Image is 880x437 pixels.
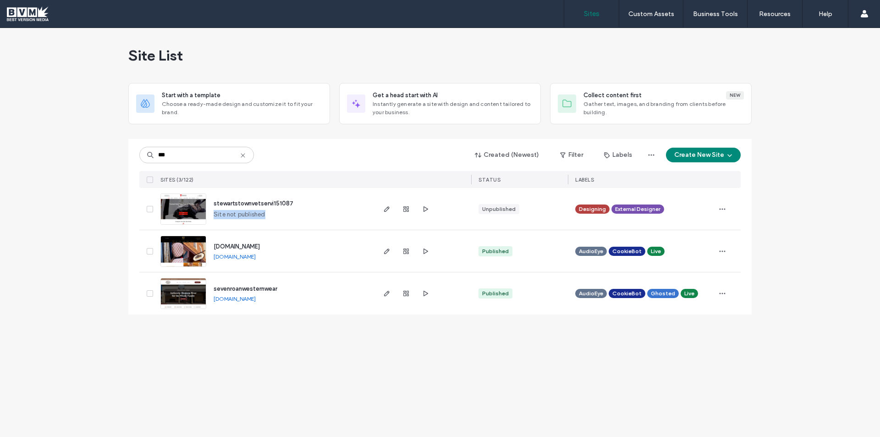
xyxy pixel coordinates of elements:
[214,285,277,292] a: sevenroanwesternwear
[612,289,642,298] span: CookieBot
[684,289,694,298] span: Live
[482,247,509,255] div: Published
[482,205,516,213] div: Unpublished
[841,396,873,430] iframe: Chat
[579,289,603,298] span: AudioEye
[726,91,744,100] div: New
[467,148,547,162] button: Created (Newest)
[550,83,752,124] div: Collect content firstNewGather text, images, and branding from clients before building.
[128,46,183,65] span: Site List
[478,177,500,183] span: STATUS
[214,295,256,302] a: [DOMAIN_NAME]
[373,91,438,100] span: Get a head start with AI
[615,205,660,213] span: External Designer
[162,100,322,116] span: Choose a ready-made design and customize it to fit your brand.
[339,83,541,124] div: Get a head start with AIInstantly generate a site with design and content tailored to your business.
[160,177,194,183] span: SITES (3/122)
[128,83,330,124] div: Start with a templateChoose a ready-made design and customize it to fit your brand.
[596,148,640,162] button: Labels
[162,91,220,100] span: Start with a template
[693,10,738,18] label: Business Tools
[214,243,260,250] a: [DOMAIN_NAME]
[612,247,642,255] span: CookieBot
[373,100,533,116] span: Instantly generate a site with design and content tailored to your business.
[214,253,256,260] a: [DOMAIN_NAME]
[628,10,674,18] label: Custom Assets
[551,148,592,162] button: Filter
[651,289,675,298] span: Ghosted
[214,210,265,219] span: Site not published
[575,177,594,183] span: LABELS
[666,148,741,162] button: Create New Site
[583,100,744,116] span: Gather text, images, and branding from clients before building.
[21,6,39,15] span: Help
[579,247,603,255] span: AudioEye
[482,289,509,298] div: Published
[583,91,642,100] span: Collect content first
[651,247,661,255] span: Live
[759,10,791,18] label: Resources
[584,10,599,18] label: Sites
[819,10,832,18] label: Help
[214,200,293,207] a: stewartstownvetservi151087
[579,205,606,213] span: Designing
